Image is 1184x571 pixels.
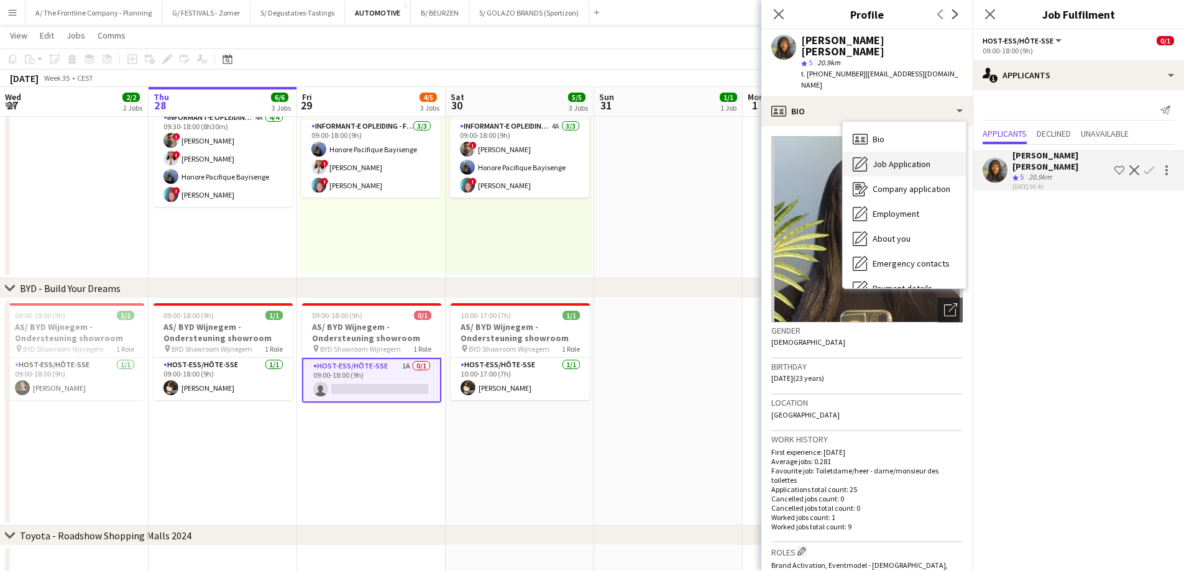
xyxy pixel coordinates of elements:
[843,127,966,152] div: Bio
[77,73,93,83] div: CEST
[771,361,963,372] h3: Birthday
[873,134,884,145] span: Bio
[302,303,441,403] app-job-card: 09:00-18:00 (9h)0/1AS/ BYD Wijnegem - Ondersteuning showroom BYD Showroom Wijnegem1 RoleHost-ess/...
[450,89,589,198] div: 09:00-18:00 (9h)3/3 Maldegem1 RoleInformant-e Opleiding - Formation4A3/309:00-18:00 (9h)![PERSON_...
[173,133,180,140] span: !
[154,358,293,400] app-card-role: Host-ess/Hôte-sse1/109:00-18:00 (9h)[PERSON_NAME]
[771,545,963,558] h3: Roles
[873,183,950,194] span: Company application
[117,311,134,320] span: 1/1
[1020,172,1024,181] span: 5
[569,103,588,112] div: 3 Jobs
[154,321,293,344] h3: AS/ BYD Wijnegem - Ondersteuning showroom
[938,298,963,322] div: Open photos pop-in
[301,119,441,198] app-card-role: Informant-e Opleiding - Formation3/309:00-18:00 (9h)Honore Pacifique Bayisenge![PERSON_NAME]![PER...
[265,311,283,320] span: 1/1
[983,46,1174,55] div: 09:00-18:00 (9h)
[413,344,431,354] span: 1 Role
[771,522,963,531] p: Worked jobs total count: 9
[5,303,144,400] app-job-card: 09:00-18:00 (9h)1/1AS/ BYD Wijnegem - Ondersteuning showroom BYD Showroom Wijnegem1 RoleHost-ess/...
[771,434,963,445] h3: Work history
[771,466,963,485] p: Favourite job: Toiletdame/heer - dame/monsieur des toilettes
[152,98,169,112] span: 28
[98,30,126,41] span: Comms
[771,373,824,383] span: [DATE] (23 years)
[3,98,21,112] span: 27
[302,358,441,403] app-card-role: Host-ess/Hôte-sse1A0/109:00-18:00 (9h)
[1012,150,1109,172] div: [PERSON_NAME] [PERSON_NAME]
[301,89,441,198] app-job-card: 09:00-18:00 (9h)3/3 Maldegem1 RoleInformant-e Opleiding - Formation3/309:00-18:00 (9h)Honore Paci...
[67,30,85,41] span: Jobs
[983,129,1027,138] span: Applicants
[461,311,511,320] span: 10:00-17:00 (7h)
[450,119,589,198] app-card-role: Informant-e Opleiding - Formation4A3/309:00-18:00 (9h)![PERSON_NAME]Honore Pacifique Bayisenge![P...
[15,311,65,320] span: 09:00-18:00 (9h)
[809,58,812,67] span: 5
[172,344,252,354] span: BYD Showroom Wijnegem
[123,103,142,112] div: 2 Jobs
[843,201,966,226] div: Employment
[771,410,840,419] span: [GEOGRAPHIC_DATA]
[154,91,169,103] span: Thu
[1026,172,1054,183] div: 20.9km
[873,283,932,294] span: Payment details
[815,58,843,67] span: 20.9km
[801,69,958,89] span: | [EMAIL_ADDRESS][DOMAIN_NAME]
[469,142,477,149] span: !
[761,96,973,126] div: Bio
[771,494,963,503] p: Cancelled jobs count: 0
[873,158,930,170] span: Job Application
[1012,183,1109,191] div: [DATE] 08:40
[771,397,963,408] h3: Location
[154,303,293,400] app-job-card: 09:00-18:00 (9h)1/1AS/ BYD Wijnegem - Ondersteuning showroom BYD Showroom Wijnegem1 RoleHost-ess/...
[771,485,963,494] p: Applications total count: 25
[420,103,439,112] div: 3 Jobs
[154,111,293,207] app-card-role: Informant-e Opleiding - Formation4A4/409:30-18:00 (8h30m)![PERSON_NAME]![PERSON_NAME]Honore Pacif...
[973,60,1184,90] div: Applicants
[469,1,589,25] button: S/ GOLAZO BRANDS (Sportizon)
[41,73,72,83] span: Week 35
[451,321,590,344] h3: AS/ BYD Wijnegem - Ondersteuning showroom
[720,103,737,112] div: 1 Job
[154,56,293,207] app-job-card: 09:30-18:00 (8h30m)4/4AS/ Hedin Automotive - NIO lanceringsweekend - 30-31/08, 06-07/09 en 13-14/...
[20,529,191,542] div: Toyota - Roadshow Shopping Malls 2024
[562,344,580,354] span: 1 Role
[321,160,328,167] span: !
[116,344,134,354] span: 1 Role
[843,176,966,201] div: Company application
[5,27,32,43] a: View
[562,311,580,320] span: 1/1
[302,91,312,103] span: Fri
[93,27,131,43] a: Comms
[469,178,477,185] span: !
[771,447,963,457] p: First experience: [DATE]
[771,513,963,522] p: Worked jobs count: 1
[451,91,464,103] span: Sat
[761,6,973,22] h3: Profile
[843,152,966,176] div: Job Application
[451,303,590,400] div: 10:00-17:00 (7h)1/1AS/ BYD Wijnegem - Ondersteuning showroom BYD Showroom Wijnegem1 RoleHost-ess/...
[451,358,590,400] app-card-role: Host-ess/Hôte-sse1/110:00-17:00 (7h)[PERSON_NAME]
[122,93,140,102] span: 2/2
[271,93,288,102] span: 6/6
[746,98,764,112] span: 1
[801,69,866,78] span: t. [PHONE_NUMBER]
[1037,129,1071,138] span: Declined
[597,98,614,112] span: 31
[321,178,328,185] span: !
[265,344,283,354] span: 1 Role
[312,311,362,320] span: 09:00-18:00 (9h)
[250,1,345,25] button: S/ Degustaties-Tastings
[162,1,250,25] button: G/ FESTIVALS - Zomer
[843,226,966,251] div: About you
[5,321,144,344] h3: AS/ BYD Wijnegem - Ondersteuning showroom
[771,136,963,322] img: Crew avatar or photo
[5,358,144,400] app-card-role: Host-ess/Hôte-sse1/109:00-18:00 (9h)[PERSON_NAME]
[272,103,291,112] div: 3 Jobs
[23,344,104,354] span: BYD Showroom Wijnegem
[801,35,963,57] div: [PERSON_NAME] [PERSON_NAME]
